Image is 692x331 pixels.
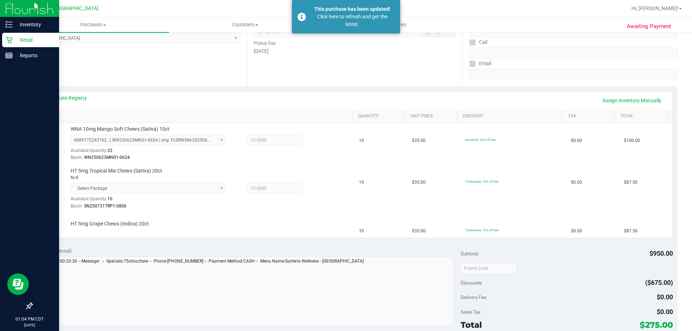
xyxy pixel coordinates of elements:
[5,36,13,44] inline-svg: Retail
[627,22,671,31] span: Awaiting Payment
[13,51,56,60] p: Reports
[310,13,395,28] div: Click here to refresh and get the latest.
[571,179,582,186] span: $0.00
[469,48,678,58] input: Format: (999) 999-9999
[71,155,83,160] span: Batch:
[465,138,496,142] span: second-60: 60% off line
[49,5,98,12] span: [GEOGRAPHIC_DATA]
[254,40,276,46] label: Pickup Day
[469,37,487,48] label: Call
[44,94,87,102] a: View State Registry
[5,52,13,59] inline-svg: Reports
[5,21,13,28] inline-svg: Inventory
[254,48,456,55] div: [DATE]
[359,179,364,186] span: 10
[359,137,364,144] span: 10
[461,320,482,330] span: Total
[13,20,56,29] p: Inventory
[624,137,640,144] span: $100.00
[620,113,664,119] a: Total
[107,196,112,201] span: 10
[71,174,79,181] span: N/A
[657,293,673,301] span: $0.00
[3,322,56,328] p: [DATE]
[624,179,638,186] span: $87.50
[657,308,673,316] span: $0.00
[463,113,559,119] a: Discount
[13,36,56,44] p: Retail
[645,279,673,286] span: ($675.00)
[461,294,486,300] span: Delivery Fee
[461,251,478,256] span: Subtotal
[412,228,426,234] span: $35.00
[358,113,402,119] a: Quantity
[412,179,426,186] span: $35.00
[169,22,320,28] span: Customers
[571,137,582,144] span: $0.00
[43,113,349,119] a: SKU
[7,273,29,295] iframe: Resource center
[411,113,454,119] a: Unit Price
[17,22,169,28] span: Purchases
[571,228,582,234] span: $0.00
[461,263,516,274] input: Promo Code
[631,5,678,11] span: Hi, [PERSON_NAME]!
[598,94,666,107] a: Assign Inventory Manually
[649,250,673,257] span: $950.00
[469,58,491,69] label: Email
[465,180,498,183] span: 75chocchew: 75% off line
[71,126,169,133] span: WNA 10mg Mango Soft Chews (Sativa) 10ct
[84,203,127,209] span: SN250731TRP1-0806
[465,228,498,232] span: 75chocchew: 75% off line
[359,228,364,234] span: 10
[3,316,56,322] p: 01:04 PM CDT
[71,167,162,174] span: HT 5mg Tropical Mix Chews (Sativa) 20ct
[640,320,673,330] span: $275.00
[71,194,233,208] div: Available Quantity:
[17,17,169,32] a: Purchases
[624,228,638,234] span: $87.50
[107,148,112,153] span: 22
[71,220,149,227] span: HT 5mg Grape Chews (Indica) 20ct
[169,17,321,32] a: Customers
[84,155,130,160] span: WN250623MNG1-0624
[461,309,481,315] span: Sales Tax
[412,137,426,144] span: $25.00
[568,113,612,119] a: Tax
[71,203,83,209] span: Batch:
[461,276,482,289] span: Discounts
[71,146,233,160] div: Available Quantity:
[310,5,395,13] div: This purchase has been updated!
